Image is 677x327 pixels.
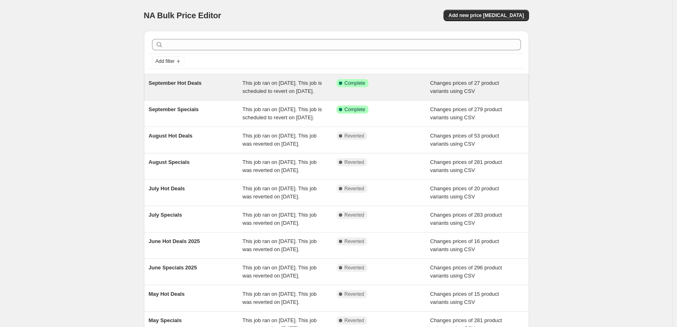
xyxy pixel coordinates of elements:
span: September Specials [149,106,199,112]
span: Reverted [345,133,364,139]
span: Changes prices of 16 product variants using CSV [430,238,499,252]
span: NA Bulk Price Editor [144,11,221,20]
span: Complete [345,80,365,86]
span: This job ran on [DATE]. This job is scheduled to revert on [DATE]. [242,80,322,94]
span: Reverted [345,159,364,166]
span: Add filter [156,58,175,65]
span: Reverted [345,238,364,245]
span: Changes prices of 283 product variants using CSV [430,212,502,226]
button: Add new price [MEDICAL_DATA] [443,10,529,21]
span: Add new price [MEDICAL_DATA] [448,12,524,19]
span: This job ran on [DATE]. This job was reverted on [DATE]. [242,291,317,305]
button: Add filter [152,56,184,66]
span: This job ran on [DATE]. This job was reverted on [DATE]. [242,185,317,200]
span: Reverted [345,265,364,271]
span: This job ran on [DATE]. This job was reverted on [DATE]. [242,212,317,226]
span: This job ran on [DATE]. This job was reverted on [DATE]. [242,238,317,252]
span: August Specials [149,159,190,165]
span: Changes prices of 20 product variants using CSV [430,185,499,200]
span: June Specials 2025 [149,265,197,271]
span: July Specials [149,212,182,218]
span: May Specials [149,317,182,323]
span: July Hot Deals [149,185,185,191]
span: September Hot Deals [149,80,202,86]
span: Reverted [345,317,364,324]
span: This job ran on [DATE]. This job was reverted on [DATE]. [242,159,317,173]
span: Changes prices of 281 product variants using CSV [430,159,502,173]
span: June Hot Deals 2025 [149,238,200,244]
span: Changes prices of 27 product variants using CSV [430,80,499,94]
span: This job ran on [DATE]. This job was reverted on [DATE]. [242,133,317,147]
span: Complete [345,106,365,113]
span: Changes prices of 15 product variants using CSV [430,291,499,305]
span: August Hot Deals [149,133,193,139]
span: Changes prices of 53 product variants using CSV [430,133,499,147]
span: May Hot Deals [149,291,185,297]
span: Changes prices of 296 product variants using CSV [430,265,502,279]
span: This job ran on [DATE]. This job was reverted on [DATE]. [242,265,317,279]
span: Reverted [345,291,364,297]
span: Changes prices of 279 product variants using CSV [430,106,502,120]
span: This job ran on [DATE]. This job is scheduled to revert on [DATE]. [242,106,322,120]
span: Reverted [345,212,364,218]
span: Reverted [345,185,364,192]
